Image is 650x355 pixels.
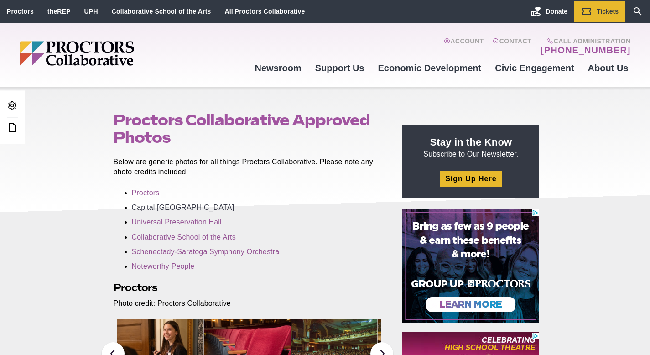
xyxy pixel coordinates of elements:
a: [PHONE_NUMBER] [541,45,630,56]
a: Search [625,1,650,22]
a: Donate [524,1,574,22]
span: Donate [546,8,567,15]
span: Tickets [597,8,619,15]
a: Proctors [7,8,34,15]
a: theREP [47,8,71,15]
a: Schenectady-Saratoga Symphony Orchestra [132,248,280,256]
h1: Proctors Collaborative Approved Photos [114,111,382,146]
a: Tickets [574,1,625,22]
p: Photo credit: Proctors Collaborative [114,298,382,308]
a: Admin Area [5,98,20,115]
a: UPH [84,8,98,15]
a: Capital [GEOGRAPHIC_DATA] [132,204,234,211]
a: Edit this Post/Page [5,120,20,136]
a: Proctors [132,189,160,197]
a: Civic Engagement [488,56,581,80]
a: Universal Preservation Hall [132,218,222,226]
a: Collaborative School of the Arts [132,233,236,241]
a: Newsroom [248,56,308,80]
p: Subscribe to Our Newsletter. [413,136,528,159]
strong: Stay in the Know [430,136,512,148]
a: Sign Up Here [440,171,502,187]
a: Account [444,37,484,56]
a: About Us [581,56,635,80]
a: Collaborative School of the Arts [112,8,211,15]
a: Noteworthy People [132,262,195,270]
img: Proctors logo [20,41,204,66]
a: Support Us [308,56,371,80]
span: Call Administration [538,37,630,45]
iframe: Advertisement [402,209,539,323]
a: All Proctors Collaborative [224,8,305,15]
strong: Proctors [114,282,157,293]
p: Below are generic photos for all things Proctors Collaborative. Please note any photo credits inc... [114,157,382,177]
a: Economic Development [371,56,489,80]
a: Contact [493,37,531,56]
